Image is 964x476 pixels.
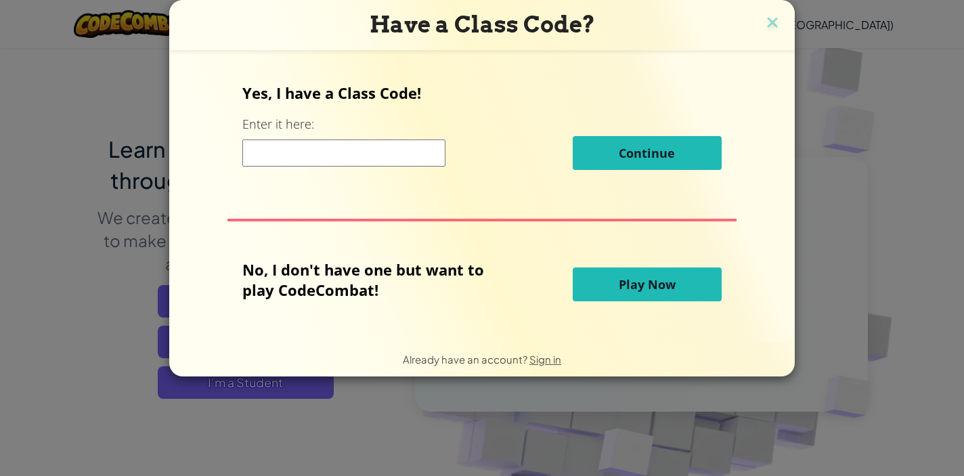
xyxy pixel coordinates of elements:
span: Already have an account? [403,353,529,366]
label: Enter it here: [242,116,314,133]
span: Play Now [619,276,676,293]
button: Continue [573,136,722,170]
button: Play Now [573,267,722,301]
span: Have a Class Code? [370,11,595,38]
span: Continue [619,145,675,161]
p: Yes, I have a Class Code! [242,83,721,103]
a: Sign in [529,353,561,366]
p: No, I don't have one but want to play CodeCombat! [242,259,504,300]
img: close icon [764,14,781,34]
